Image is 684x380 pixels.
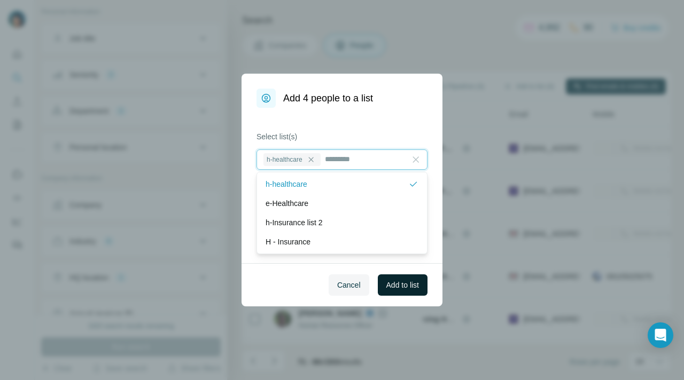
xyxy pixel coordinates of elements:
[648,322,673,348] div: Open Intercom Messenger
[266,236,310,247] p: H - Insurance
[283,91,373,106] h1: Add 4 people to a list
[337,280,361,290] span: Cancel
[378,274,428,296] button: Add to list
[329,274,369,296] button: Cancel
[263,153,321,166] div: h-healthcare
[386,280,419,290] span: Add to list
[266,198,308,209] p: e-Healthcare
[266,179,307,189] p: h-healthcare
[266,217,323,228] p: h-Insurance list 2
[256,131,428,142] label: Select list(s)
